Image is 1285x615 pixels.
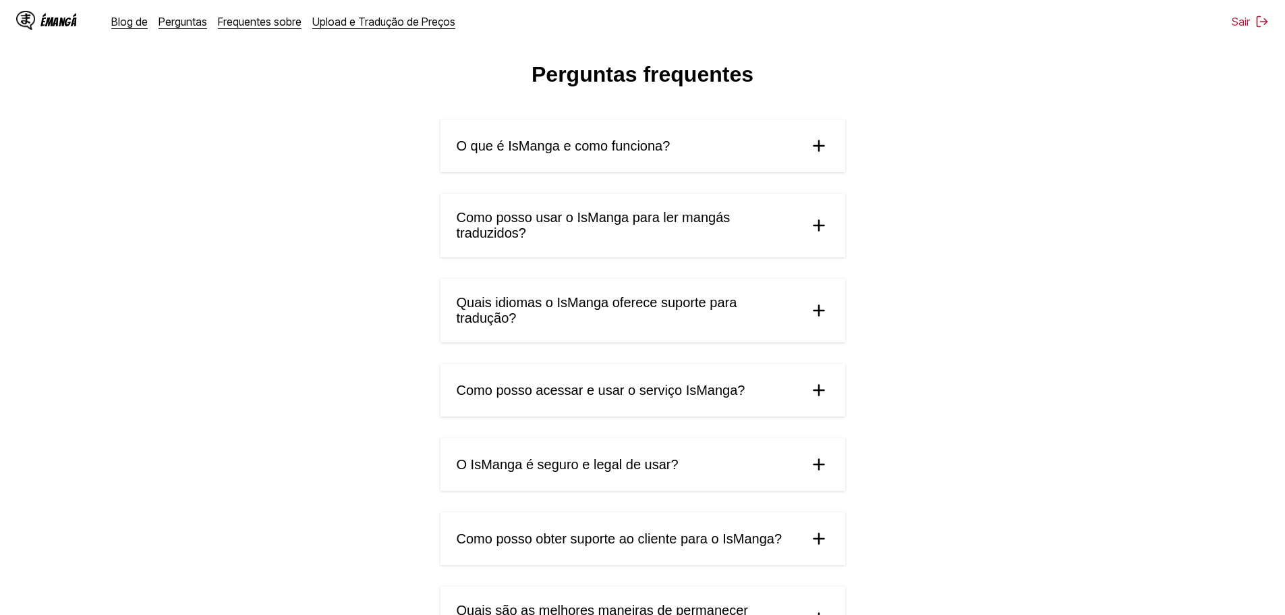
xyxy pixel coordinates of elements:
font: Como posso acessar e usar o serviço IsManga? [457,383,745,398]
font: Sair [1232,15,1250,28]
a: Perguntas [159,15,207,28]
summary: Como posso acessar e usar o serviço IsManga? [440,364,845,417]
font: Quais idiomas o IsManga oferece suporte para tradução? [457,295,737,325]
font: Como posso obter suporte ao cliente para o IsManga? [457,531,782,546]
img: mais [809,300,829,321]
font: Como posso usar o IsManga para ler mangás traduzidos? [457,210,731,240]
a: Upload e Tradução de Preços [312,15,455,28]
font: O que é IsManga e como funciona? [457,138,670,153]
summary: O IsManga é seguro e legal de usar? [440,438,845,491]
summary: O que é IsManga e como funciona? [440,119,845,172]
img: mais [809,529,829,549]
summary: Como posso usar o IsManga para ler mangás traduzidos? [440,194,845,257]
img: mais [809,215,829,236]
img: mais [809,380,829,400]
img: mais [809,136,829,156]
img: Logotipo IsManga [16,11,35,30]
img: mais [809,454,829,475]
summary: Quais idiomas o IsManga oferece suporte para tradução? [440,279,845,342]
a: Blog de [111,15,148,28]
font: Perguntas frequentes [532,62,753,86]
font: ÉMangá [40,16,76,28]
img: sair [1255,15,1269,28]
a: Frequentes sobre [218,15,302,28]
summary: Como posso obter suporte ao cliente para o IsManga? [440,512,845,565]
button: Sair [1232,15,1269,28]
font: O IsManga é seguro e legal de usar? [457,457,679,472]
a: Logotipo IsMangaÉMangá [16,11,101,32]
